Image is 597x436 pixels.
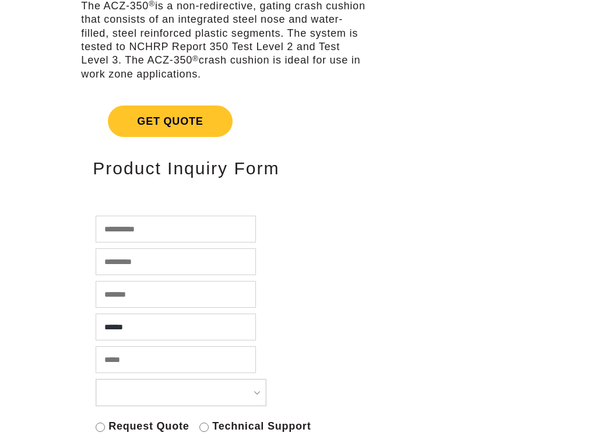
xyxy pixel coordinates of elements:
[81,92,366,151] a: Get Quote
[93,159,354,178] h2: Product Inquiry Form
[212,420,311,433] label: Technical Support
[108,106,232,137] span: Get Quote
[108,420,189,433] label: Request Quote
[192,54,199,63] sup: ®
